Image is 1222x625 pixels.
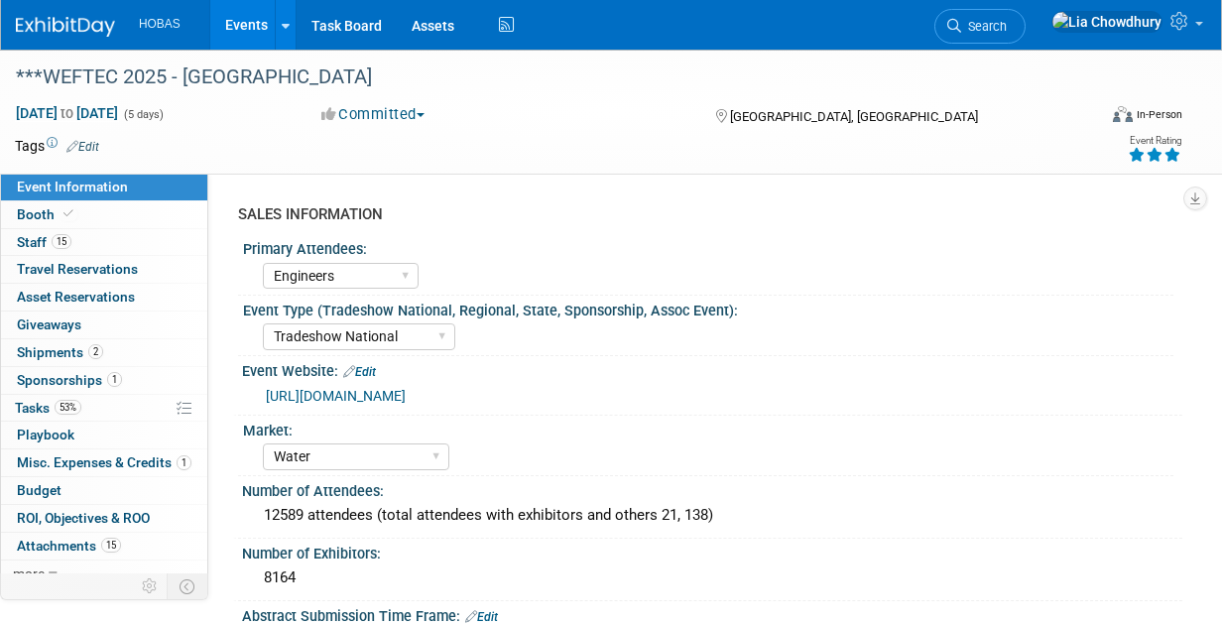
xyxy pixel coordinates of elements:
span: Staff [17,234,71,250]
i: Booth reservation complete [63,208,73,219]
div: Number of Exhibitors: [242,539,1182,563]
img: ExhibitDay [16,17,115,37]
a: Edit [465,610,498,624]
a: Tasks53% [1,395,207,422]
span: 1 [107,372,122,387]
div: Event Rating [1128,136,1181,146]
span: Tasks [15,400,81,416]
span: [GEOGRAPHIC_DATA], [GEOGRAPHIC_DATA] [730,109,978,124]
span: Search [961,19,1007,34]
span: Playbook [17,427,74,442]
a: Travel Reservations [1,256,207,283]
a: ROI, Objectives & ROO [1,505,207,532]
div: ***WEFTEC 2025 - [GEOGRAPHIC_DATA] [9,60,1082,95]
a: Event Information [1,174,207,200]
div: 8164 [257,562,1167,593]
a: Staff15 [1,229,207,256]
span: (5 days) [122,108,164,121]
img: Lia Chowdhury [1051,11,1162,33]
span: Asset Reservations [17,289,135,305]
div: Primary Attendees: [243,234,1173,259]
span: Misc. Expenses & Credits [17,454,191,470]
span: 2 [88,344,103,359]
div: In-Person [1136,107,1182,122]
span: to [58,105,76,121]
span: HOBAS [139,17,181,31]
a: Shipments2 [1,339,207,366]
span: Event Information [17,179,128,194]
a: Edit [66,140,99,154]
div: Event Website: [242,356,1182,382]
span: 53% [55,400,81,415]
a: Booth [1,201,207,228]
a: Budget [1,477,207,504]
img: Format-Inperson.png [1113,106,1133,122]
span: Shipments [17,344,103,360]
a: Playbook [1,422,207,448]
a: Asset Reservations [1,284,207,311]
span: Sponsorships [17,372,122,388]
a: more [1,561,207,587]
a: Misc. Expenses & Credits1 [1,449,207,476]
div: Event Type (Tradeshow National, Regional, State, Sponsorship, Assoc Event): [243,296,1173,320]
td: Toggle Event Tabs [168,573,208,599]
div: Market: [243,416,1173,440]
a: Attachments15 [1,533,207,560]
span: more [13,565,45,581]
span: 15 [101,538,121,553]
span: Attachments [17,538,121,554]
span: Giveaways [17,316,81,332]
div: Event Format [1013,103,1182,133]
span: [DATE] [DATE] [15,104,119,122]
div: Number of Attendees: [242,476,1182,501]
a: Search [934,9,1026,44]
td: Tags [15,136,99,156]
span: Booth [17,206,77,222]
span: Budget [17,482,61,498]
span: Travel Reservations [17,261,138,277]
td: Personalize Event Tab Strip [133,573,168,599]
a: Edit [343,365,376,379]
span: 1 [177,455,191,470]
span: 15 [52,234,71,249]
button: Committed [314,104,432,125]
a: Giveaways [1,312,207,338]
span: ROI, Objectives & ROO [17,510,150,526]
a: Sponsorships1 [1,367,207,394]
div: SALES INFORMATION [238,204,1167,225]
a: [URL][DOMAIN_NAME] [266,388,406,404]
div: 12589 attendees (total attendees with exhibitors and others 21, 138) [257,500,1167,531]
